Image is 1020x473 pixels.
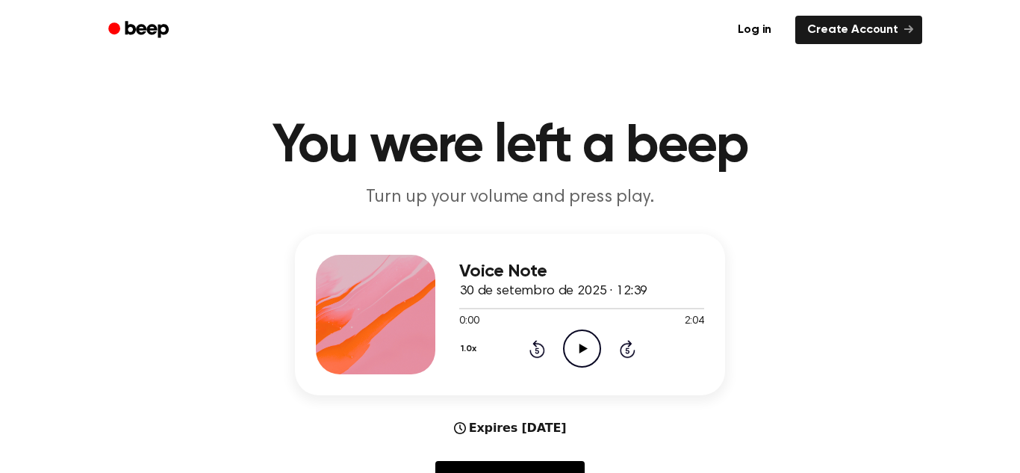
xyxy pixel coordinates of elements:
[459,285,647,298] span: 30 de setembro de 2025 · 12:39
[459,262,704,282] h3: Voice Note
[459,336,482,362] button: 1.0x
[98,16,182,45] a: Beep
[459,314,479,330] span: 0:00
[723,13,786,47] a: Log in
[685,314,704,330] span: 2:04
[795,16,922,44] a: Create Account
[128,120,892,173] h1: You were left a beep
[454,419,567,437] div: Expires [DATE]
[223,185,797,210] p: Turn up your volume and press play.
